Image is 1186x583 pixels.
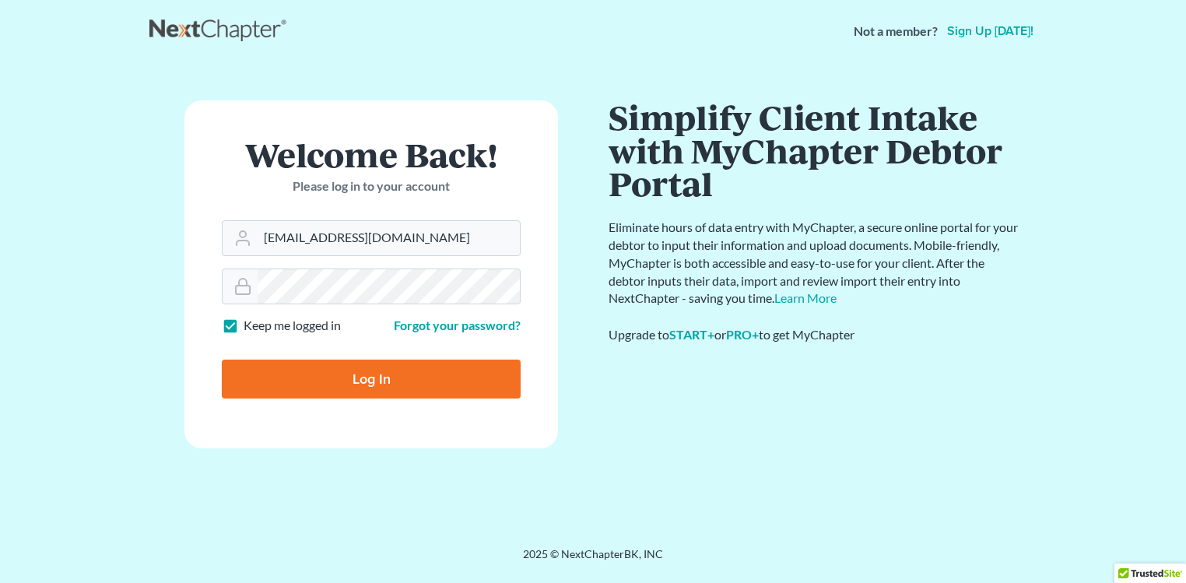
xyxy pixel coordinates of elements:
a: PRO+ [726,327,759,342]
strong: Not a member? [854,23,938,40]
input: Email Address [258,221,520,255]
input: Log In [222,360,521,399]
h1: Simplify Client Intake with MyChapter Debtor Portal [609,100,1021,200]
a: START+ [669,327,714,342]
h1: Welcome Back! [222,138,521,171]
p: Please log in to your account [222,177,521,195]
a: Sign up [DATE]! [944,25,1037,37]
a: Learn More [774,290,837,305]
p: Eliminate hours of data entry with MyChapter, a secure online portal for your debtor to input the... [609,219,1021,307]
div: 2025 © NextChapterBK, INC [149,546,1037,574]
div: Upgrade to or to get MyChapter [609,326,1021,344]
label: Keep me logged in [244,317,341,335]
